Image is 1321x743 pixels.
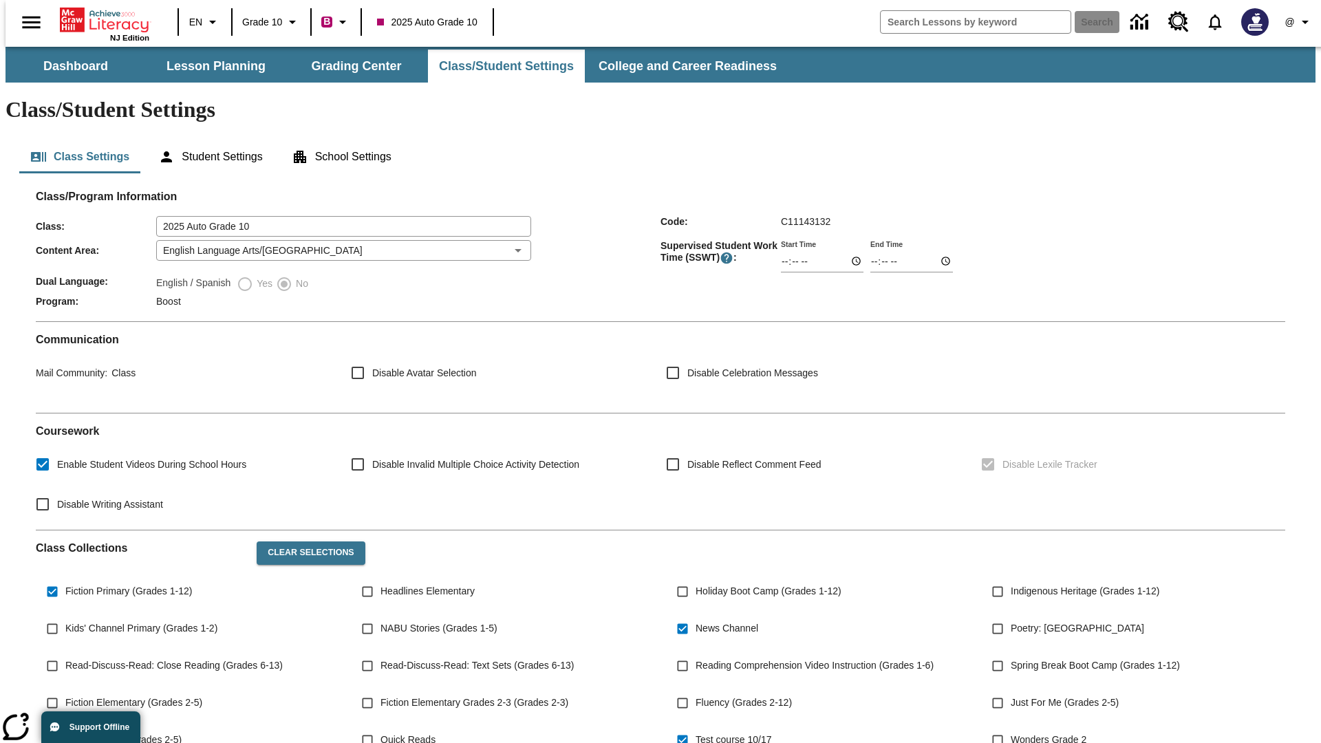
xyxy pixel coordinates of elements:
[36,367,107,378] span: Mail Community :
[110,34,149,42] span: NJ Edition
[1285,15,1294,30] span: @
[36,296,156,307] span: Program :
[156,240,531,261] div: English Language Arts/[GEOGRAPHIC_DATA]
[7,50,144,83] button: Dashboard
[237,10,306,34] button: Grade: Grade 10, Select a grade
[36,190,1285,203] h2: Class/Program Information
[1277,10,1321,34] button: Profile/Settings
[696,696,792,710] span: Fluency (Grades 2-12)
[1011,584,1159,599] span: Indigenous Heritage (Grades 1-12)
[281,140,402,173] button: School Settings
[1011,658,1180,673] span: Spring Break Boot Camp (Grades 1-12)
[696,621,758,636] span: News Channel
[65,658,283,673] span: Read-Discuss-Read: Close Reading (Grades 6-13)
[881,11,1071,33] input: search field
[60,6,149,34] a: Home
[1160,3,1197,41] a: Resource Center, Will open in new tab
[377,15,477,30] span: 2025 Auto Grade 10
[107,367,136,378] span: Class
[1011,696,1119,710] span: Just For Me (Grades 2-5)
[1011,621,1144,636] span: Poetry: [GEOGRAPHIC_DATA]
[6,97,1315,122] h1: Class/Student Settings
[6,50,789,83] div: SubNavbar
[147,50,285,83] button: Lesson Planning
[19,140,140,173] button: Class Settings
[687,366,818,380] span: Disable Celebration Messages
[380,658,574,673] span: Read-Discuss-Read: Text Sets (Grades 6-13)
[781,239,816,249] label: Start Time
[36,245,156,256] span: Content Area :
[687,457,821,472] span: Disable Reflect Comment Feed
[57,457,246,472] span: Enable Student Videos During School Hours
[1002,457,1097,472] span: Disable Lexile Tracker
[36,221,156,232] span: Class :
[242,15,282,30] span: Grade 10
[1233,4,1277,40] button: Select a new avatar
[41,711,140,743] button: Support Offline
[36,541,246,554] h2: Class Collections
[720,251,733,265] button: Supervised Student Work Time is the timeframe when students can take LevelSet and when lessons ar...
[36,333,1285,402] div: Communication
[19,140,1302,173] div: Class/Student Settings
[380,696,568,710] span: Fiction Elementary Grades 2-3 (Grades 2-3)
[428,50,585,83] button: Class/Student Settings
[257,541,365,565] button: Clear Selections
[1197,4,1233,40] a: Notifications
[60,5,149,42] div: Home
[696,584,841,599] span: Holiday Boot Camp (Grades 1-12)
[372,366,477,380] span: Disable Avatar Selection
[1122,3,1160,41] a: Data Center
[65,584,192,599] span: Fiction Primary (Grades 1-12)
[6,47,1315,83] div: SubNavbar
[57,497,163,512] span: Disable Writing Assistant
[183,10,227,34] button: Language: EN, Select a language
[11,2,52,43] button: Open side menu
[147,140,273,173] button: Student Settings
[65,621,217,636] span: Kids' Channel Primary (Grades 1-2)
[1241,8,1269,36] img: Avatar
[316,10,356,34] button: Boost Class color is violet red. Change class color
[253,277,272,291] span: Yes
[323,13,330,30] span: B
[380,584,475,599] span: Headlines Elementary
[36,333,1285,346] h2: Communication
[156,216,531,237] input: Class
[660,216,781,227] span: Code :
[588,50,788,83] button: College and Career Readiness
[156,296,181,307] span: Boost
[372,457,579,472] span: Disable Invalid Multiple Choice Activity Detection
[36,424,1285,438] h2: Course work
[36,424,1285,519] div: Coursework
[36,204,1285,310] div: Class/Program Information
[36,276,156,287] span: Dual Language :
[696,658,934,673] span: Reading Comprehension Video Instruction (Grades 1-6)
[288,50,425,83] button: Grading Center
[69,722,129,732] span: Support Offline
[660,240,781,265] span: Supervised Student Work Time (SSWT) :
[870,239,903,249] label: End Time
[156,276,230,292] label: English / Spanish
[189,15,202,30] span: EN
[380,621,497,636] span: NABU Stories (Grades 1-5)
[781,216,830,227] span: C11143132
[65,696,202,710] span: Fiction Elementary (Grades 2-5)
[292,277,308,291] span: No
